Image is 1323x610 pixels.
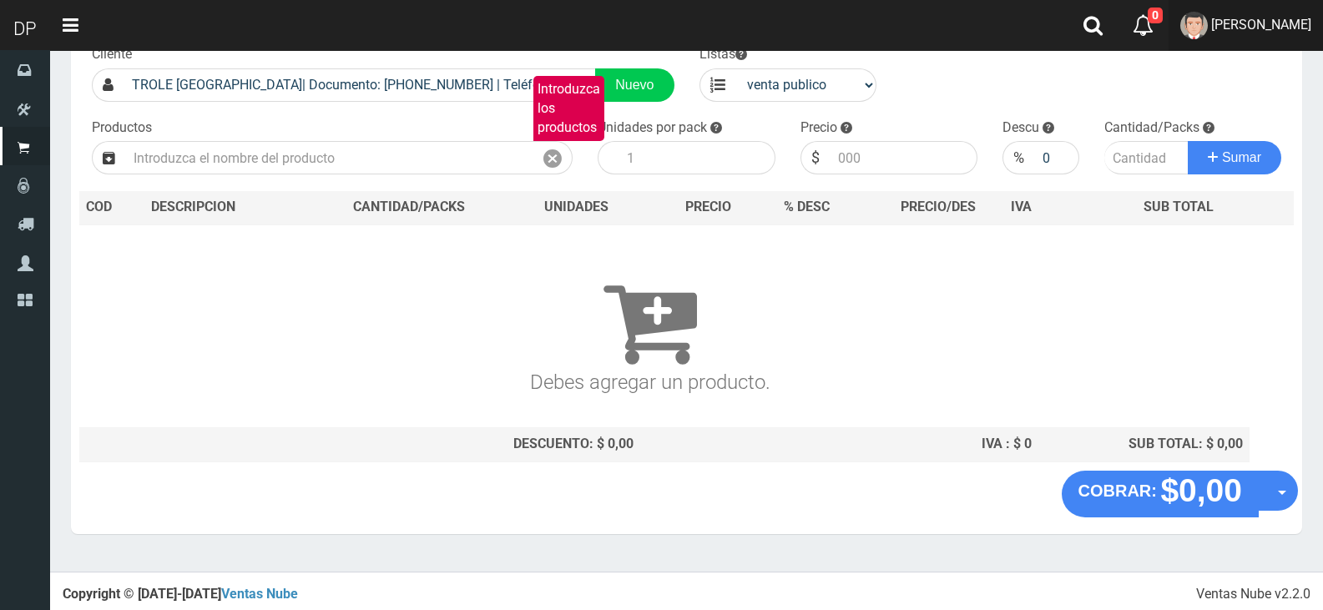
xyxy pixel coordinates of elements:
label: Unidades por pack [598,118,707,138]
input: Cantidad [1104,141,1189,174]
strong: $0,00 [1160,472,1242,508]
div: SUB TOTAL: $ 0,00 [1045,435,1243,454]
h3: Debes agregar un producto. [86,249,1214,393]
strong: COBRAR: [1078,481,1157,500]
span: Sumar [1222,150,1261,164]
button: COBRAR: $0,00 [1062,471,1260,517]
input: Introduzca el nombre del producto [125,141,533,174]
div: Ventas Nube v2.2.0 [1196,585,1310,604]
span: [PERSON_NAME] [1211,17,1311,33]
strong: Copyright © [DATE]-[DATE] [63,586,298,602]
span: % DESC [784,199,830,214]
span: PRECIO [685,198,731,217]
button: Sumar [1188,141,1281,174]
label: Introduzca los productos [533,76,604,142]
span: CRIPCION [175,199,235,214]
input: 000 [830,141,978,174]
label: Listas [699,45,747,64]
th: DES [144,191,306,224]
img: User Image [1180,12,1208,39]
span: IVA [1011,199,1032,214]
a: Ventas Nube [221,586,298,602]
input: 000 [1034,141,1078,174]
div: $ [800,141,830,174]
th: COD [79,191,144,224]
div: IVA : $ 0 [843,435,1033,454]
th: UNIDADES [513,191,641,224]
span: SUB TOTAL [1144,198,1214,217]
input: 1 [619,141,775,174]
label: Precio [800,118,837,138]
div: % [1002,141,1034,174]
a: Nuevo [595,68,674,102]
label: Descu [1002,118,1039,138]
span: 0 [1148,8,1163,23]
label: Cliente [92,45,132,64]
label: Productos [92,118,152,138]
div: DESCUENTO: $ 0,00 [312,435,634,454]
span: PRECIO/DES [901,199,976,214]
input: Consumidor Final [124,68,596,102]
th: CANTIDAD/PACKS [306,191,513,224]
label: Cantidad/Packs [1104,118,1199,138]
